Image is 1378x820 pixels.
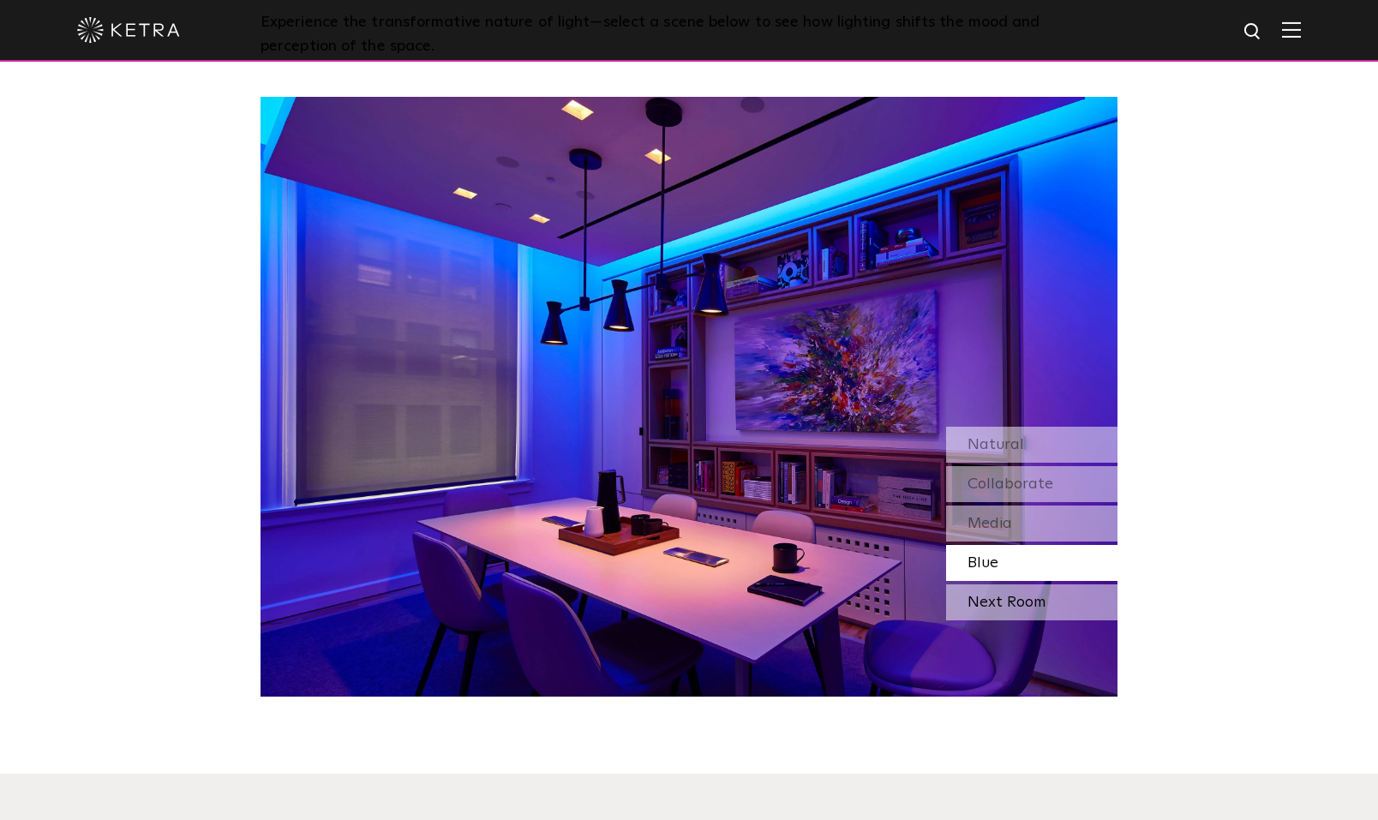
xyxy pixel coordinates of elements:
[968,516,1012,531] span: Media
[968,555,998,571] span: Blue
[77,17,180,43] img: ketra-logo-2019-white
[946,584,1117,620] div: Next Room
[261,97,1117,697] img: SS-Desktop-CEC-02
[1282,21,1301,38] img: Hamburger%20Nav.svg
[968,476,1053,492] span: Collaborate
[968,437,1024,452] span: Natural
[1243,21,1264,43] img: search icon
